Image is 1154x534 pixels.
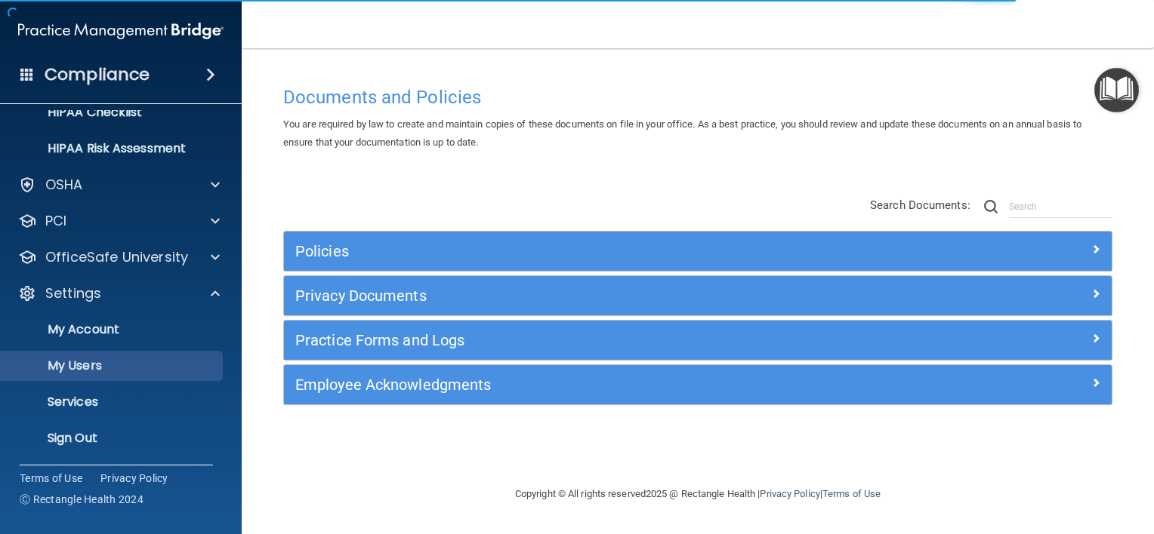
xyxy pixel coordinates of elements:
[100,471,168,486] a: Privacy Policy
[283,87,1112,107] h4: Documents and Policies
[822,488,881,499] a: Terms of Use
[45,212,66,230] p: PCI
[10,394,216,410] p: Services
[10,141,216,156] p: HIPAA Risk Assessment
[283,118,1081,148] span: You are required by law to create and maintain copies of these documents on file in your office. ...
[18,284,220,302] a: Settings
[18,176,220,194] a: OSHA
[20,471,82,486] a: Terms of Use
[1009,195,1112,218] input: Search
[10,358,216,373] p: My Users
[984,200,998,213] img: ic-search.3b580494.png
[20,492,143,507] span: Ⓒ Rectangle Health 2024
[18,248,220,266] a: OfficeSafe University
[45,176,83,194] p: OSHA
[295,328,1100,352] a: Practice Forms and Logs
[18,16,224,46] img: PMB logo
[45,64,150,85] h4: Compliance
[295,373,1100,397] a: Employee Acknowledgments
[10,431,216,446] p: Sign Out
[295,376,893,393] h5: Employee Acknowledgments
[295,284,1100,308] a: Privacy Documents
[1094,68,1139,112] button: Open Resource Center
[45,248,188,266] p: OfficeSafe University
[10,105,216,120] p: HIPAA Checklist
[295,287,893,304] h5: Privacy Documents
[295,239,1100,263] a: Policies
[760,488,819,499] a: Privacy Policy
[870,198,970,212] span: Search Documents:
[295,243,893,259] h5: Policies
[422,470,973,518] div: Copyright © All rights reserved 2025 @ Rectangle Health | |
[18,212,220,230] a: PCI
[45,284,101,302] p: Settings
[10,322,216,337] p: My Account
[295,332,893,348] h5: Practice Forms and Logs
